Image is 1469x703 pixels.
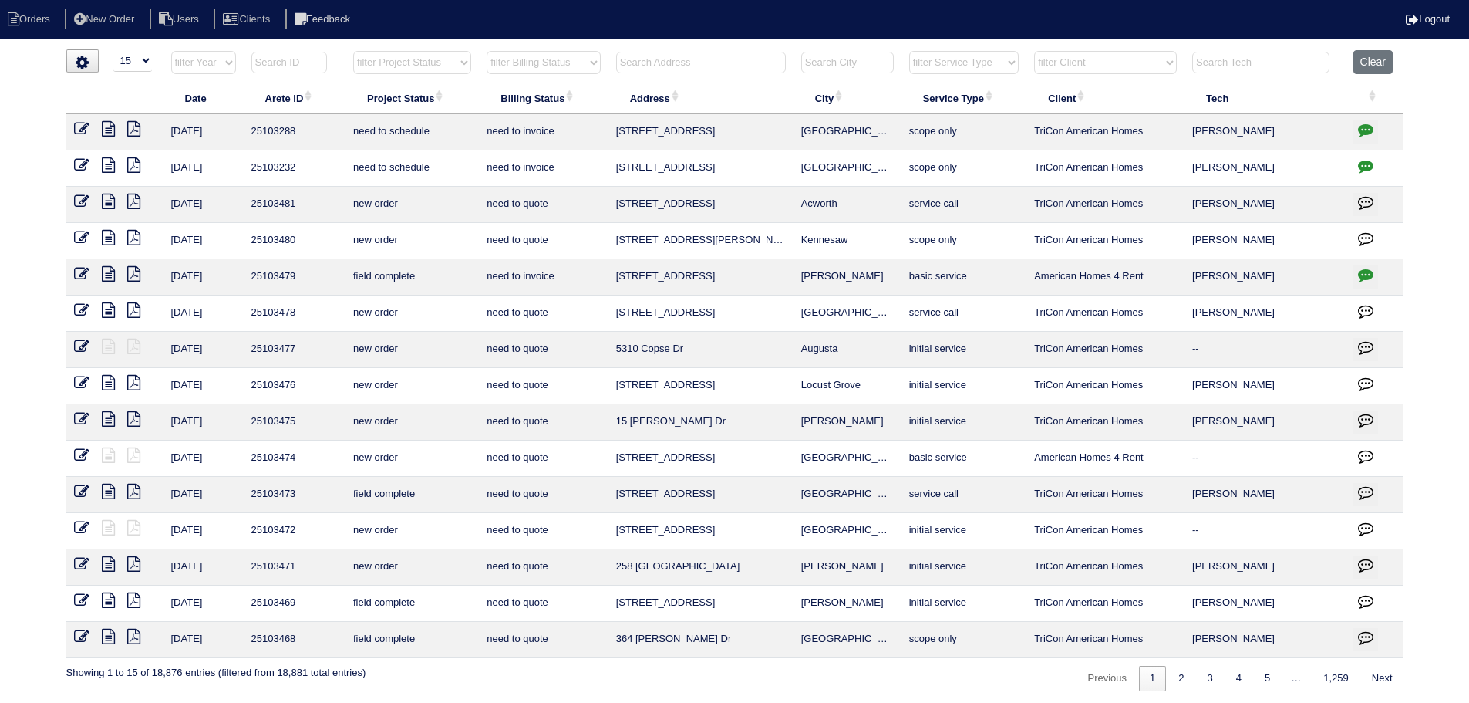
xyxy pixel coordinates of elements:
td: TriCon American Homes [1026,513,1184,549]
td: [GEOGRAPHIC_DATA] [793,296,901,332]
td: 25103472 [244,513,345,549]
td: new order [345,513,479,549]
td: [STREET_ADDRESS] [608,259,793,296]
td: 25103476 [244,368,345,404]
td: 364 [PERSON_NAME] Dr [608,622,793,658]
td: scope only [901,622,1026,658]
span: … [1281,672,1311,684]
td: scope only [901,150,1026,187]
td: new order [345,296,479,332]
td: 258 [GEOGRAPHIC_DATA] [608,549,793,586]
td: [STREET_ADDRESS] [608,477,793,513]
td: service call [901,477,1026,513]
td: need to invoice [479,114,608,150]
td: Acworth [793,187,901,223]
a: 1 [1139,666,1166,691]
td: need to schedule [345,114,479,150]
th: Billing Status: activate to sort column ascending [479,82,608,114]
td: need to quote [479,368,608,404]
td: need to schedule [345,150,479,187]
td: [GEOGRAPHIC_DATA] [793,150,901,187]
td: initial service [901,513,1026,549]
td: [PERSON_NAME] [793,586,901,622]
td: 25103469 [244,586,345,622]
td: 25103474 [244,441,345,477]
td: initial service [901,404,1026,441]
td: -- [1184,513,1346,549]
td: new order [345,404,479,441]
td: TriCon American Homes [1026,586,1184,622]
td: [DATE] [163,259,244,296]
td: [PERSON_NAME] [1184,114,1346,150]
td: field complete [345,477,479,513]
a: Logout [1406,13,1450,25]
td: need to quote [479,477,608,513]
td: [PERSON_NAME] [1184,223,1346,259]
td: scope only [901,223,1026,259]
td: service call [901,187,1026,223]
a: Users [150,13,211,25]
td: initial service [901,332,1026,368]
td: 25103475 [244,404,345,441]
td: [DATE] [163,332,244,368]
td: [STREET_ADDRESS] [608,114,793,150]
td: initial service [901,368,1026,404]
td: 25103480 [244,223,345,259]
a: Next [1361,666,1403,691]
td: initial service [901,549,1026,586]
td: 25103481 [244,187,345,223]
td: [PERSON_NAME] [793,404,901,441]
td: [PERSON_NAME] [793,549,901,586]
a: Clients [214,13,282,25]
td: TriCon American Homes [1026,223,1184,259]
td: need to quote [479,441,608,477]
td: [STREET_ADDRESS] [608,187,793,223]
td: [DATE] [163,586,244,622]
th: Service Type: activate to sort column ascending [901,82,1026,114]
td: [DATE] [163,477,244,513]
td: TriCon American Homes [1026,368,1184,404]
td: need to quote [479,549,608,586]
td: field complete [345,622,479,658]
td: [PERSON_NAME] [1184,259,1346,296]
th: Tech [1184,82,1346,114]
td: Augusta [793,332,901,368]
td: [GEOGRAPHIC_DATA] [793,513,901,549]
li: Users [150,9,211,30]
input: Search Address [616,52,786,73]
td: TriCon American Homes [1026,114,1184,150]
li: Clients [214,9,282,30]
td: [GEOGRAPHIC_DATA] [793,622,901,658]
td: 25103288 [244,114,345,150]
td: [PERSON_NAME] [1184,368,1346,404]
td: scope only [901,114,1026,150]
td: new order [345,332,479,368]
td: [GEOGRAPHIC_DATA] [793,441,901,477]
td: TriCon American Homes [1026,549,1184,586]
a: 1,259 [1312,666,1359,691]
td: need to quote [479,513,608,549]
td: need to quote [479,223,608,259]
a: 2 [1167,666,1194,691]
td: [GEOGRAPHIC_DATA] [793,477,901,513]
td: need to quote [479,586,608,622]
td: need to quote [479,622,608,658]
td: -- [1184,441,1346,477]
a: Previous [1076,666,1137,691]
td: [PERSON_NAME] [1184,477,1346,513]
li: Feedback [285,9,362,30]
td: -- [1184,332,1346,368]
td: [GEOGRAPHIC_DATA] [793,114,901,150]
td: field complete [345,586,479,622]
td: 25103479 [244,259,345,296]
td: [DATE] [163,368,244,404]
td: [DATE] [163,296,244,332]
td: 25103468 [244,622,345,658]
div: Showing 1 to 15 of 18,876 entries (filtered from 18,881 total entries) [66,658,366,680]
td: [STREET_ADDRESS] [608,150,793,187]
td: [DATE] [163,223,244,259]
a: 5 [1254,666,1281,691]
td: [DATE] [163,150,244,187]
td: 25103478 [244,296,345,332]
td: 25103477 [244,332,345,368]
